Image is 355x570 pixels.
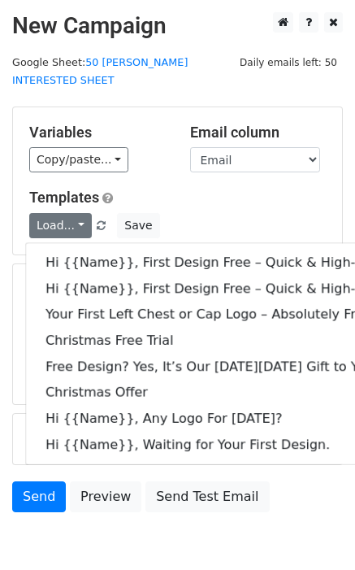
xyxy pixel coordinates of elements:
a: Send [12,481,66,512]
a: Templates [29,189,99,206]
a: Copy/paste... [29,147,128,172]
span: Daily emails left: 50 [234,54,343,72]
h5: Email column [190,124,327,141]
a: Load... [29,213,92,238]
a: Send Test Email [145,481,269,512]
small: Google Sheet: [12,56,188,87]
a: Preview [70,481,141,512]
a: Daily emails left: 50 [234,56,343,68]
h5: Variables [29,124,166,141]
h2: New Campaign [12,12,343,40]
a: 50 [PERSON_NAME] INTERESTED SHEET [12,56,188,87]
button: Save [117,213,159,238]
iframe: Chat Widget [274,492,355,570]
